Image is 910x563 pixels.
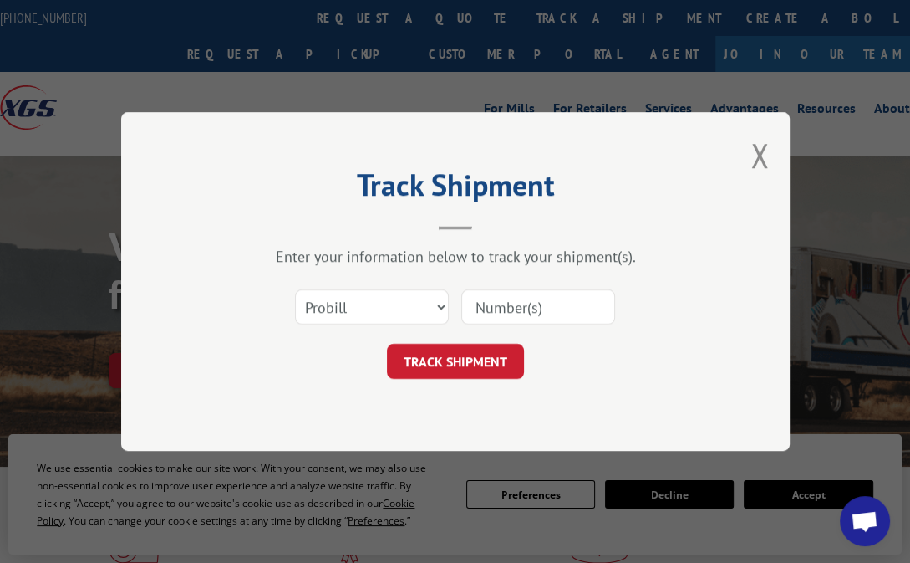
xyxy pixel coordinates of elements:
h2: Track Shipment [205,173,706,205]
input: Number(s) [461,289,615,325]
a: Open chat [840,496,890,546]
button: TRACK SHIPMENT [387,344,524,379]
button: Close modal [750,133,769,177]
div: Enter your information below to track your shipment(s). [205,247,706,266]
